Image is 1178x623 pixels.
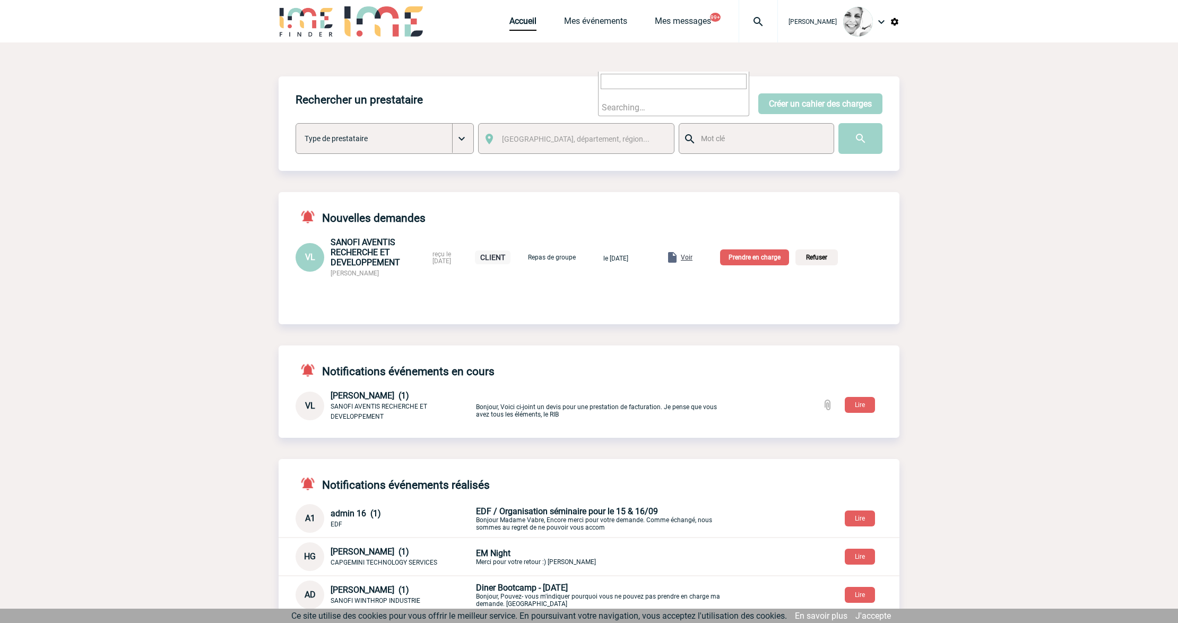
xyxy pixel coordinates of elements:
[502,135,649,143] span: [GEOGRAPHIC_DATA], département, région...
[640,252,695,262] a: Voir
[296,93,423,106] h4: Rechercher un prestataire
[305,252,315,262] span: VL
[476,583,568,593] span: Diner Bootcamp - [DATE]
[845,397,875,413] button: Lire
[845,549,875,565] button: Lire
[836,589,883,599] a: Lire
[331,403,427,420] span: SANOFI AVENTIS RECHERCHE ET DEVELOPPEMENT
[304,551,316,561] span: HG
[331,270,379,277] span: [PERSON_NAME]
[331,521,342,528] span: EDF
[331,597,420,604] span: SANOFI WINTHROP INDUSTRIE
[843,7,873,37] img: 103013-0.jpeg
[836,551,883,561] a: Lire
[795,249,838,265] p: Refuser
[279,6,334,37] img: IME-Finder
[710,13,721,22] button: 99+
[296,504,899,533] div: Conversation privée : Client - Agence
[296,476,490,491] h4: Notifications événements réalisés
[291,611,787,621] span: Ce site utilise des cookies pour vous offrir le meilleur service. En poursuivant votre navigation...
[476,506,725,531] p: Bonjour Madame Vabre, Encore merci pour votre demande. Comme échangé, nous sommes au regret de ne...
[655,16,711,31] a: Mes messages
[296,362,495,378] h4: Notifications événements en cours
[476,506,658,516] span: EDF / Organisation séminaire pour le 15 & 16/09
[855,611,891,621] a: J'accepte
[331,508,381,518] span: admin 16 (1)
[331,559,437,566] span: CAPGEMINI TECHNOLOGY SERVICES
[476,583,725,608] p: Bonjour, Pouvez- vous m'indiquer pourquoi vous ne pouvez pas prendre en charge ma demande. [GEOGR...
[666,251,679,264] img: folder.png
[845,587,875,603] button: Lire
[698,132,824,145] input: Mot clé
[795,611,847,621] a: En savoir plus
[845,510,875,526] button: Lire
[599,99,749,116] li: Searching…
[720,249,789,265] p: Prendre en charge
[331,391,409,401] span: [PERSON_NAME] (1)
[475,250,510,264] p: CLIENT
[305,590,316,600] span: AD
[836,513,883,523] a: Lire
[300,362,322,378] img: notifications-active-24-px-r.png
[296,542,899,571] div: Conversation privée : Client - Agence
[331,547,409,557] span: [PERSON_NAME] (1)
[296,400,725,410] a: VL [PERSON_NAME] (1) SANOFI AVENTIS RECHERCHE ET DEVELOPPEMENT Bonjour, Voici ci-joint un devis p...
[296,209,426,224] h4: Nouvelles demandes
[476,393,725,418] p: Bonjour, Voici ci-joint un devis pour une prestation de facturation. Je pense que vous avez tous ...
[838,123,882,154] input: Submit
[836,399,883,409] a: Lire
[476,548,725,566] p: Merci pour votre retour :) [PERSON_NAME]
[432,250,451,265] span: reçu le [DATE]
[509,16,536,31] a: Accueil
[331,237,400,267] span: SANOFI AVENTIS RECHERCHE ET DEVELOPPEMENT
[300,476,322,491] img: notifications-active-24-px-r.png
[296,581,899,609] div: Conversation privée : Client - Agence
[564,16,627,31] a: Mes événements
[305,401,315,411] span: VL
[300,209,322,224] img: notifications-active-24-px-r.png
[525,254,578,261] p: Repas de groupe
[296,513,725,523] a: A1 admin 16 (1) EDF EDF / Organisation séminaire pour le 15 & 16/09Bonjour Madame Vabre, Encore m...
[296,391,474,421] div: Conversation privée : Client - Agence
[296,551,725,561] a: HG [PERSON_NAME] (1) CAPGEMINI TECHNOLOGY SERVICES EM NightMerci pour votre retour :) [PERSON_NAME]
[603,255,628,262] span: le [DATE]
[296,589,725,599] a: AD [PERSON_NAME] (1) SANOFI WINTHROP INDUSTRIE Diner Bootcamp - [DATE]Bonjour, Pouvez- vous m'ind...
[476,548,510,558] span: EM Night
[331,585,409,595] span: [PERSON_NAME] (1)
[305,513,315,523] span: A1
[789,18,837,25] span: [PERSON_NAME]
[681,254,692,261] span: Voir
